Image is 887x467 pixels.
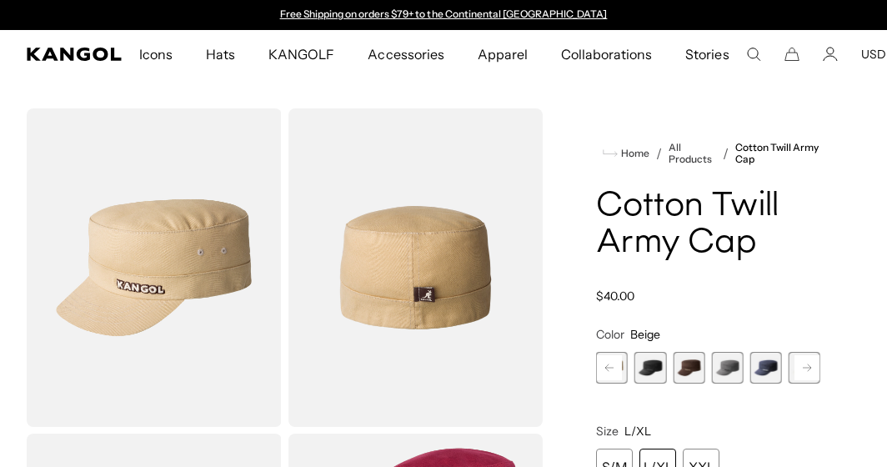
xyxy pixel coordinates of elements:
[649,143,662,163] li: /
[669,30,745,78] a: Stories
[669,142,716,165] a: All Products
[268,30,334,78] span: KANGOLF
[596,289,634,304] span: $40.00
[823,47,838,62] a: Account
[673,352,704,384] label: Brown
[252,30,351,78] a: KANGOLF
[272,8,615,22] div: Announcement
[280,8,608,20] a: Free Shipping on orders $79+ to the Continental [GEOGRAPHIC_DATA]
[596,424,619,439] span: Size
[746,47,761,62] summary: Search here
[272,8,615,22] div: 1 of 2
[351,30,460,78] a: Accessories
[596,352,628,384] label: Beige
[624,424,651,439] span: L/XL
[206,30,235,78] span: Hats
[618,148,649,159] span: Home
[711,352,743,384] label: Grey
[861,47,886,62] button: USD
[673,352,704,384] div: 5 of 9
[189,30,252,78] a: Hats
[750,352,782,384] div: 7 of 9
[478,30,528,78] span: Apparel
[596,188,820,262] h1: Cotton Twill Army Cap
[27,108,282,427] img: color-beige
[634,352,666,384] div: 4 of 9
[561,30,652,78] span: Collaborations
[596,327,624,342] span: Color
[603,146,649,161] a: Home
[461,30,544,78] a: Apparel
[634,352,666,384] label: Black
[368,30,443,78] span: Accessories
[789,352,820,384] label: White
[544,30,669,78] a: Collaborations
[272,8,615,22] slideshow-component: Announcement bar
[789,352,820,384] div: 8 of 9
[596,142,820,165] nav: breadcrumbs
[288,108,544,427] img: color-beige
[596,352,628,384] div: 3 of 9
[711,352,743,384] div: 6 of 9
[139,30,173,78] span: Icons
[123,30,189,78] a: Icons
[630,327,660,342] span: Beige
[750,352,782,384] label: Navy
[735,142,820,165] a: Cotton Twill Army Cap
[685,30,729,78] span: Stories
[716,143,729,163] li: /
[27,48,123,61] a: Kangol
[784,47,799,62] button: Cart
